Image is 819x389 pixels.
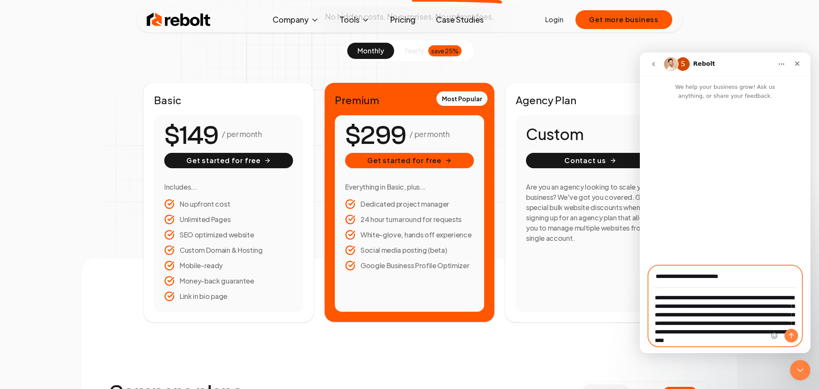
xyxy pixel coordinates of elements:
[575,10,672,29] button: Get more business
[790,360,810,380] iframe: Intercom live chat
[335,93,484,107] h2: Premium
[345,214,474,225] li: 24 hour turnaround for requests
[147,11,211,28] img: Rebolt Logo
[164,214,293,225] li: Unlimited Pages
[516,93,665,107] h2: Agency Plan
[428,45,462,56] div: save 25%
[164,199,293,209] li: No upfront cost
[429,11,491,28] a: Case Studies
[526,126,655,143] h1: Custom
[345,260,474,271] li: Google Business Profile Optimizer
[164,291,293,301] li: Link in bio page
[164,276,293,286] li: Money-back guarantee
[526,153,655,168] button: Contact us
[383,11,422,28] a: Pricing
[640,53,810,353] iframe: Intercom live chat
[154,93,303,107] h2: Basic
[266,11,326,28] button: Company
[404,46,424,56] span: yearly
[345,245,474,255] li: Social media posting (beta)
[345,182,474,192] h3: Everything in Basic, plus...
[164,230,293,240] li: SEO optimized website
[222,128,261,140] p: / per month
[345,230,474,240] li: White-glove, hands off experience
[526,182,655,243] h3: Are you an agency looking to scale your business? We've got you covered. Get special bulk website...
[345,199,474,209] li: Dedicated project manager
[164,117,218,155] number-flow-react: $149
[164,245,293,255] li: Custom Domain & Hosting
[164,260,293,271] li: Mobile-ready
[394,43,472,59] button: yearlysave 25%
[545,15,563,25] a: Login
[164,182,293,192] h3: Includes...
[436,91,488,106] div: Most Popular
[164,153,293,168] button: Get started for free
[347,43,394,59] button: monthly
[409,128,449,140] p: / per month
[345,153,474,168] button: Get started for free
[333,11,377,28] button: Tools
[345,117,406,155] number-flow-react: $299
[357,46,384,55] span: monthly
